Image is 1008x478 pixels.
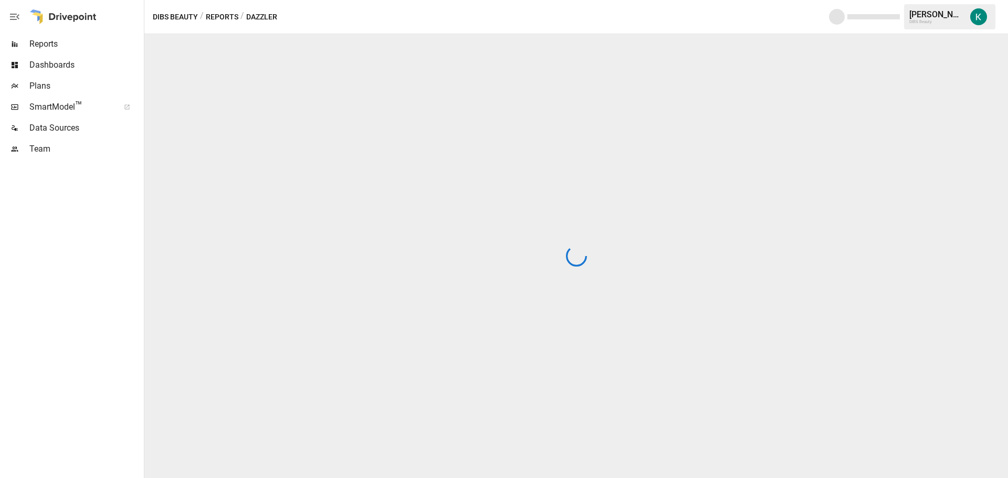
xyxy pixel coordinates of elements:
[240,10,244,24] div: /
[964,2,993,31] button: Katherine Rose
[206,10,238,24] button: Reports
[153,10,198,24] button: DIBS Beauty
[29,59,142,71] span: Dashboards
[909,9,964,19] div: [PERSON_NAME]
[909,19,964,24] div: DIBS Beauty
[29,122,142,134] span: Data Sources
[75,99,82,112] span: ™
[29,38,142,50] span: Reports
[29,80,142,92] span: Plans
[29,101,112,113] span: SmartModel
[29,143,142,155] span: Team
[200,10,204,24] div: /
[970,8,987,25] img: Katherine Rose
